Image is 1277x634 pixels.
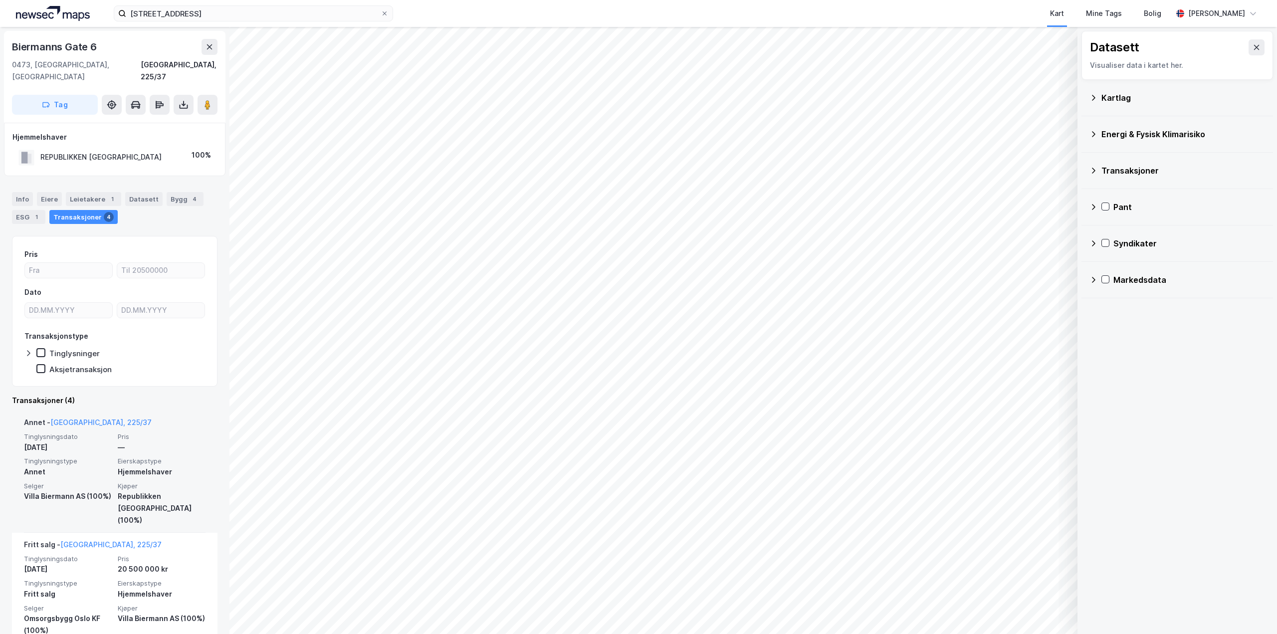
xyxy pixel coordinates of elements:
div: 100% [192,149,211,161]
div: Hjemmelshaver [12,131,217,143]
div: Fritt salg - [24,539,162,555]
div: Hjemmelshaver [118,466,206,478]
div: Kart [1050,7,1064,19]
div: Datasett [125,192,163,206]
div: 4 [104,212,114,222]
div: Pris [24,248,38,260]
div: Transaksjoner [1101,165,1265,177]
span: Tinglysningsdato [24,432,112,441]
input: Fra [25,263,112,278]
div: REPUBLIKKEN [GEOGRAPHIC_DATA] [40,151,162,163]
div: Bolig [1144,7,1161,19]
div: Villa Biermann AS (100%) [118,613,206,625]
div: Fritt salg [24,588,112,600]
div: Transaksjonstype [24,330,88,342]
div: Visualiser data i kartet her. [1090,59,1265,71]
input: DD.MM.YYYY [117,303,205,318]
div: [DATE] [24,563,112,575]
div: Info [12,192,33,206]
span: Pris [118,432,206,441]
div: Annet - [24,417,152,432]
div: Pant [1113,201,1265,213]
div: Transaksjoner [49,210,118,224]
input: DD.MM.YYYY [25,303,112,318]
span: Pris [118,555,206,563]
span: Tinglysningstype [24,457,112,465]
iframe: Chat Widget [1227,586,1277,634]
div: — [118,441,206,453]
div: [GEOGRAPHIC_DATA], 225/37 [141,59,217,83]
div: Kartlag [1101,92,1265,104]
div: Dato [24,286,41,298]
span: Kjøper [118,604,206,613]
div: Energi & Fysisk Klimarisiko [1101,128,1265,140]
a: [GEOGRAPHIC_DATA], 225/37 [50,418,152,426]
div: Mine Tags [1086,7,1122,19]
div: Villa Biermann AS (100%) [24,490,112,502]
div: Transaksjoner (4) [12,395,217,407]
div: [PERSON_NAME] [1188,7,1245,19]
div: Hjemmelshaver [118,588,206,600]
div: Syndikater [1113,237,1265,249]
span: Tinglysningstype [24,579,112,588]
input: Til 20500000 [117,263,205,278]
input: Søk på adresse, matrikkel, gårdeiere, leietakere eller personer [126,6,381,21]
div: 0473, [GEOGRAPHIC_DATA], [GEOGRAPHIC_DATA] [12,59,141,83]
div: Republikken [GEOGRAPHIC_DATA] (100%) [118,490,206,526]
div: Annet [24,466,112,478]
div: ESG [12,210,45,224]
div: Markedsdata [1113,274,1265,286]
span: Selger [24,482,112,490]
div: Tinglysninger [49,349,100,358]
div: [DATE] [24,441,112,453]
div: Biermanns Gate 6 [12,39,99,55]
span: Eierskapstype [118,579,206,588]
div: Aksjetransaksjon [49,365,112,374]
span: Kjøper [118,482,206,490]
button: Tag [12,95,98,115]
img: logo.a4113a55bc3d86da70a041830d287a7e.svg [16,6,90,21]
div: Datasett [1090,39,1139,55]
div: 1 [107,194,117,204]
div: 20 500 000 kr [118,563,206,575]
div: 1 [31,212,41,222]
div: Bygg [167,192,204,206]
div: 4 [190,194,200,204]
span: Eierskapstype [118,457,206,465]
a: [GEOGRAPHIC_DATA], 225/37 [60,540,162,549]
span: Tinglysningsdato [24,555,112,563]
div: Leietakere [66,192,121,206]
div: Eiere [37,192,62,206]
span: Selger [24,604,112,613]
